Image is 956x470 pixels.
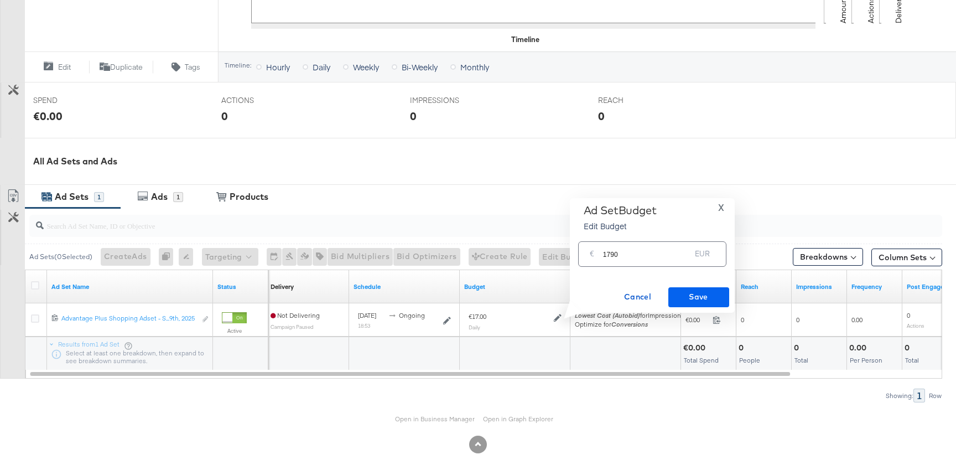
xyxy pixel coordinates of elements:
a: The number of people your ad was served to. [741,282,787,291]
div: 0 [794,343,802,353]
a: Open in Business Manager [395,415,475,423]
div: 0 [221,108,228,124]
a: Advantage Plus Shopping Adset - S...9th, 2025 [61,314,196,326]
span: People [739,356,760,364]
span: 0 [907,311,910,319]
div: All Ad Sets and Ads [33,155,956,168]
span: 0.00 [851,316,863,324]
div: €17.00 [469,312,486,321]
button: Column Sets [871,249,942,266]
span: Bi-Weekly [402,61,438,73]
span: [DATE] [358,311,376,319]
div: 0 [739,343,747,353]
div: Ad Sets ( 0 Selected) [29,252,92,262]
a: The number of times your ad was served. On mobile apps an ad is counted as served the first time ... [796,282,843,291]
sub: Daily [469,324,480,330]
button: Tags [153,60,218,74]
a: Open in Graph Explorer [483,415,553,423]
div: 0 [410,108,417,124]
sub: Campaign Paused [271,323,314,330]
a: Reflects the ability of your Ad Set to achieve delivery based on ad states, schedule and budget. [271,282,294,291]
span: Daily [313,61,330,73]
span: Weekly [353,61,379,73]
input: Enter your budget [603,237,691,261]
button: Duplicate [89,60,154,74]
a: Shows the current state of your Ad Set. [217,282,264,291]
button: Cancel [607,287,668,307]
p: Edit Budget [584,220,657,231]
span: Duplicate [110,62,143,73]
div: Ads [151,190,168,203]
span: Edit [58,62,71,73]
span: Save [673,290,725,304]
span: SPEND [33,95,116,106]
div: Ad Sets [55,190,89,203]
div: Products [230,190,268,203]
div: 0 [905,343,913,353]
a: Your Ad Set name. [51,282,209,291]
span: Hourly [266,61,290,73]
div: €0.00 [33,108,63,124]
span: Not Delivering [271,311,320,319]
span: 0 [796,316,799,324]
div: € [585,246,599,266]
div: 1 [94,192,104,202]
span: 0 [741,316,744,324]
span: REACH [598,95,681,106]
label: Active [222,327,247,334]
span: ACTIONS [221,95,304,106]
div: Ad Set Budget [584,204,657,217]
span: Total [794,356,808,364]
div: EUR [690,246,714,266]
div: Row [928,392,942,400]
div: Delivery [271,282,294,291]
div: 0.00 [849,343,870,353]
div: Optimize for [575,320,684,329]
span: Total [905,356,919,364]
em: Lowest Cost (Autobid) [575,311,640,319]
input: Search Ad Set Name, ID or Objective [44,210,859,232]
sub: Actions [907,322,924,329]
div: Showing: [885,392,913,400]
span: Per Person [850,356,882,364]
a: The average number of times your ad was served to each person. [851,282,898,291]
em: Conversions [611,320,648,328]
span: Total Spend [684,356,719,364]
button: Breakdowns [793,248,863,266]
span: Tags [185,62,200,73]
div: 0 [159,248,179,266]
span: ongoing [399,311,425,319]
div: 1 [913,389,925,402]
div: Timeline: [224,61,252,69]
span: Cancel [612,290,664,304]
a: Shows the current budget of Ad Set. [464,282,566,291]
button: Edit [24,60,89,74]
span: IMPRESSIONS [410,95,493,106]
sub: 18:53 [358,322,370,329]
div: 1 [173,192,183,202]
span: X [718,200,724,215]
div: Advantage Plus Shopping Adset - S...9th, 2025 [61,314,196,323]
div: 0 [598,108,605,124]
button: X [714,204,729,212]
button: Save [668,287,729,307]
span: for Impressions [575,311,684,319]
a: Shows when your Ad Set is scheduled to deliver. [354,282,455,291]
span: Monthly [460,61,489,73]
span: €0.00 [685,316,708,324]
div: €0.00 [683,343,709,353]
